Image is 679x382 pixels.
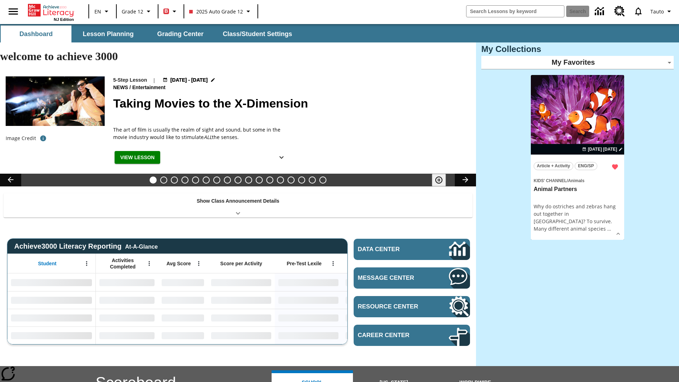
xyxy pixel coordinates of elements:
[158,273,208,291] div: No Data,
[609,161,621,173] button: Remove from Favorites
[354,239,470,260] a: Data Center
[1,25,71,42] button: Dashboard
[144,258,155,269] button: Open Menu
[650,8,664,15] span: Tauto
[197,197,279,205] p: Show Class Announcement Details
[245,176,252,184] button: Slide 10 The Invasion of the Free CD
[161,76,217,84] button: Aug 18 - Aug 24 Choose Dates
[224,176,231,184] button: Slide 8 Attack of the Terrifying Tomatoes
[3,1,24,22] button: Open side menu
[193,258,204,269] button: Open Menu
[358,332,428,339] span: Career Center
[342,326,409,344] div: No Data,
[277,176,284,184] button: Slide 13 Career Lesson
[122,8,143,15] span: Grade 12
[119,5,156,18] button: Grade: Grade 12, Select a grade
[342,291,409,309] div: No Data,
[167,260,191,267] span: Avg Score
[158,309,208,326] div: No Data,
[158,291,208,309] div: No Data,
[113,84,129,92] span: News
[588,146,617,152] span: [DATE] [DATE]
[298,176,305,184] button: Slide 15 Hooray for Constitution Day!
[6,76,105,126] img: Panel in front of the seats sprays water mist to the happy audience at a 4DX-equipped theater.
[256,176,263,184] button: Slide 11 Mixed Practice: Citing Evidence
[99,257,146,270] span: Activities Completed
[466,6,564,17] input: search field
[153,76,156,84] span: |
[610,2,629,21] a: Resource Center, Will open in new tab
[342,309,409,326] div: No Data,
[181,176,188,184] button: Slide 4 Cars of the Future?
[534,178,567,183] span: Kids' Channel
[534,203,621,232] div: Why do ostriches and zebras hang out together in [GEOGRAPHIC_DATA]? To survive. Many different an...
[567,178,568,183] span: /
[648,5,676,18] button: Profile/Settings
[36,132,50,145] button: Photo credit: Photo by The Asahi Shimbun via Getty Images
[531,75,624,240] div: lesson details
[28,3,74,17] a: Home
[113,94,468,112] h2: Taking Movies to the X-Dimension
[607,225,611,232] span: …
[115,151,160,164] button: View Lesson
[91,5,114,18] button: Language: EN, Select a language
[203,176,210,184] button: Slide 6 The Last Homesteaders
[164,7,168,16] span: B
[192,176,199,184] button: Slide 5 Private! Keep Out!
[4,193,472,218] div: Show Class Announcement Details
[96,326,158,344] div: No Data,
[432,174,453,186] div: Pause
[534,176,621,184] span: Topic: Kids' Channel/Animals
[266,176,273,184] button: Slide 12 Pre-release lesson
[319,176,326,184] button: Slide 17 The Constitution's Balancing Act
[234,176,242,184] button: Slide 9 Fashion Forward in Ancient Rome
[288,176,295,184] button: Slide 14 Between Two Worlds
[132,84,167,92] span: Entertainment
[358,246,425,253] span: Data Center
[94,8,101,15] span: EN
[125,242,158,250] div: At-A-Glance
[161,5,181,18] button: Boost Class color is red. Change class color
[158,326,208,344] div: No Data,
[171,176,178,184] button: Slide 3 Animal Partners
[455,174,476,186] button: Lesson carousel, Next
[28,2,74,22] div: Home
[96,273,158,291] div: No Data,
[578,162,594,170] span: ENG/SP
[481,56,674,69] div: My Favorites
[537,162,570,170] span: Article + Activity
[342,273,409,291] div: No Data,
[113,76,147,84] p: 5-Step Lesson
[591,2,610,21] a: Data Center
[14,242,158,250] span: Achieve3000 Literacy Reporting
[220,260,262,267] span: Score per Activity
[150,176,157,184] button: Slide 1 Taking Movies to the X-Dimension
[217,25,298,42] button: Class/Student Settings
[189,8,243,15] span: 2025 Auto Grade 12
[96,291,158,309] div: No Data,
[96,309,158,326] div: No Data,
[287,260,322,267] span: Pre-Test Lexile
[568,178,585,183] span: Animals
[54,17,74,22] span: NJ Edition
[6,135,36,142] p: Image Credit
[581,146,624,152] button: Jul 07 - Jun 30 Choose Dates
[204,134,212,140] em: ALL
[213,176,220,184] button: Slide 7 Solar Power to the People
[328,258,338,269] button: Open Menu
[481,44,674,54] h3: My Collections
[358,303,428,310] span: Resource Center
[629,2,648,21] a: Notifications
[160,176,167,184] button: Slide 2 Labor Day: Workers Take a Stand
[354,296,470,317] a: Resource Center, Will open in new tab
[81,258,92,269] button: Open Menu
[113,126,290,141] p: The art of film is usually the realm of sight and sound, but some in the movie industry would lik...
[145,25,216,42] button: Grading Center
[170,76,208,84] span: [DATE] - [DATE]
[129,85,131,90] span: /
[358,274,428,282] span: Message Center
[613,228,623,239] button: Show Details
[186,5,255,18] button: Class: 2025 Auto Grade 12, Select your class
[354,267,470,289] a: Message Center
